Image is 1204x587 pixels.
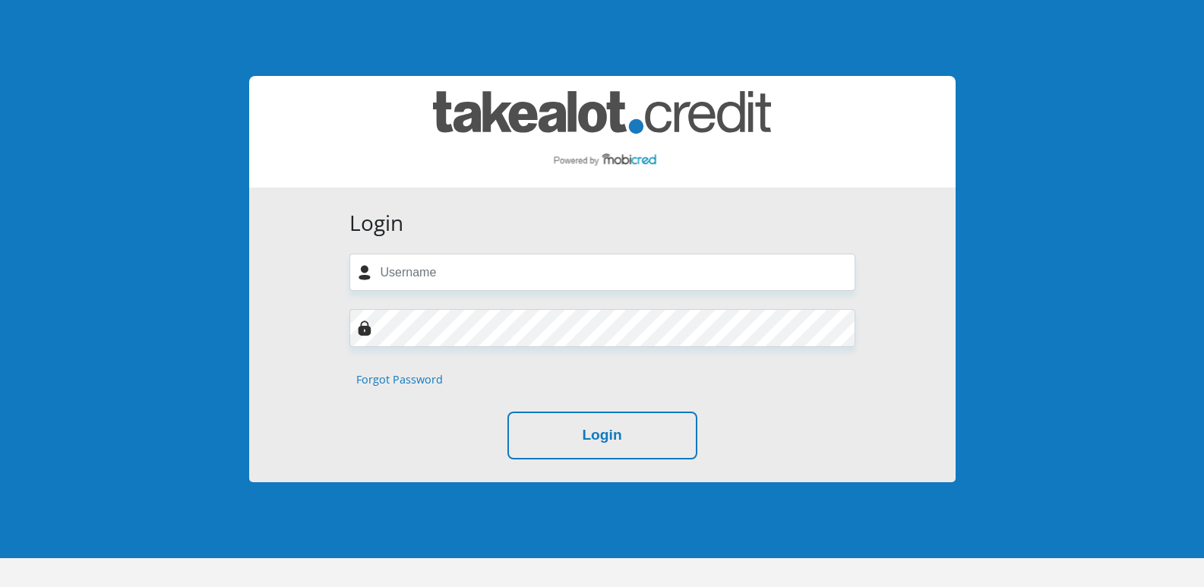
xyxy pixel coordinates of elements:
img: takealot_credit logo [433,91,771,172]
h3: Login [349,210,855,236]
img: user-icon image [357,265,372,280]
a: Forgot Password [356,371,443,388]
img: Image [357,320,372,336]
button: Login [507,412,697,459]
input: Username [349,254,855,291]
